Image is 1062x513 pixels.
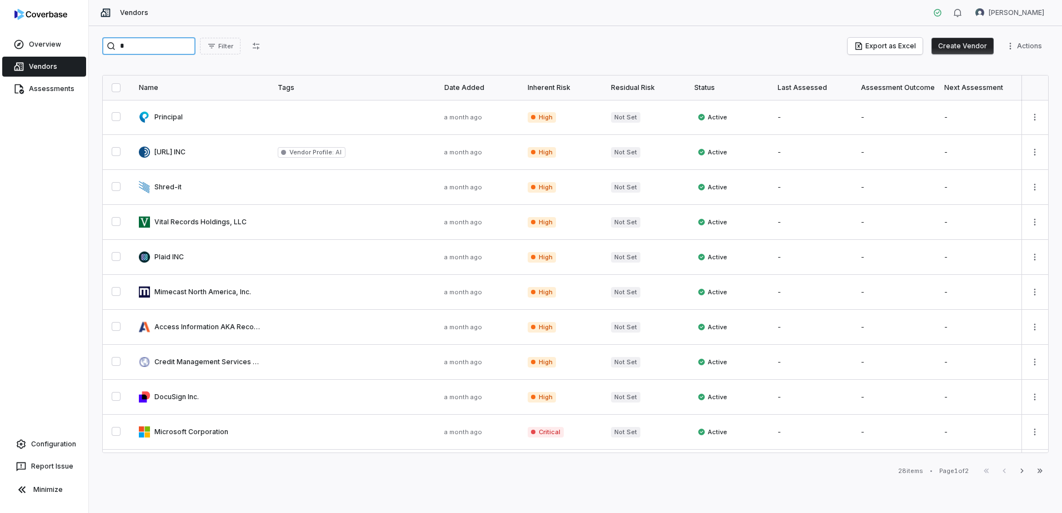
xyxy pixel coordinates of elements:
[769,415,852,450] td: -
[611,392,640,403] span: Not Set
[935,170,1019,205] td: -
[769,240,852,275] td: -
[852,275,935,310] td: -
[698,148,727,157] span: Active
[444,428,482,436] span: a month ago
[698,323,727,331] span: Active
[528,217,556,228] span: High
[139,83,260,92] div: Name
[769,205,852,240] td: -
[1026,249,1044,265] button: More actions
[848,38,923,54] button: Export as Excel
[611,217,640,228] span: Not Set
[528,182,556,193] span: High
[852,380,935,415] td: -
[698,288,727,296] span: Active
[931,38,994,54] button: Create Vendor
[852,345,935,380] td: -
[769,380,852,415] td: -
[1026,319,1044,335] button: More actions
[975,8,984,17] img: Brian Anderson avatar
[935,135,1019,170] td: -
[444,183,482,191] span: a month ago
[1026,144,1044,160] button: More actions
[935,240,1019,275] td: -
[528,83,593,92] div: Inherent Risk
[969,4,1051,21] button: Brian Anderson avatar[PERSON_NAME]
[528,322,556,333] span: High
[444,253,482,261] span: a month ago
[218,42,233,51] span: Filter
[444,393,482,401] span: a month ago
[200,38,241,54] button: Filter
[935,310,1019,345] td: -
[935,450,1019,485] td: -
[611,322,640,333] span: Not Set
[528,427,564,437] span: Critical
[944,83,1010,92] div: Next Assessment
[769,310,852,345] td: -
[852,100,935,135] td: -
[935,380,1019,415] td: -
[528,147,556,158] span: High
[611,147,640,158] span: Not Set
[852,170,935,205] td: -
[4,456,84,476] button: Report Issue
[444,218,482,226] span: a month ago
[120,8,148,17] span: Vendors
[852,450,935,485] td: -
[334,148,342,156] span: AI
[611,287,640,298] span: Not Set
[444,148,482,156] span: a month ago
[1026,424,1044,440] button: More actions
[278,83,427,92] div: Tags
[444,323,482,331] span: a month ago
[528,392,556,403] span: High
[528,252,556,263] span: High
[1026,214,1044,230] button: More actions
[2,79,86,99] a: Assessments
[444,113,482,121] span: a month ago
[611,427,640,437] span: Not Set
[852,415,935,450] td: -
[769,170,852,205] td: -
[852,135,935,170] td: -
[1003,38,1049,54] button: More actions
[778,83,843,92] div: Last Assessed
[989,8,1044,17] span: [PERSON_NAME]
[769,100,852,135] td: -
[14,9,67,20] img: logo-D7KZi-bG.svg
[852,240,935,275] td: -
[698,183,727,192] span: Active
[694,83,760,92] div: Status
[698,218,727,227] span: Active
[4,479,84,501] button: Minimize
[935,275,1019,310] td: -
[1026,354,1044,370] button: More actions
[528,287,556,298] span: High
[769,135,852,170] td: -
[861,83,926,92] div: Assessment Outcome
[2,34,86,54] a: Overview
[898,467,923,475] div: 28 items
[935,345,1019,380] td: -
[935,100,1019,135] td: -
[935,415,1019,450] td: -
[769,275,852,310] td: -
[528,357,556,368] span: High
[611,182,640,193] span: Not Set
[611,112,640,123] span: Not Set
[611,83,677,92] div: Residual Risk
[939,467,969,475] div: Page 1 of 2
[698,113,727,122] span: Active
[698,393,727,401] span: Active
[930,467,933,475] div: •
[4,434,84,454] a: Configuration
[698,428,727,436] span: Active
[611,252,640,263] span: Not Set
[444,288,482,296] span: a month ago
[444,83,510,92] div: Date Added
[698,358,727,366] span: Active
[698,253,727,261] span: Active
[611,357,640,368] span: Not Set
